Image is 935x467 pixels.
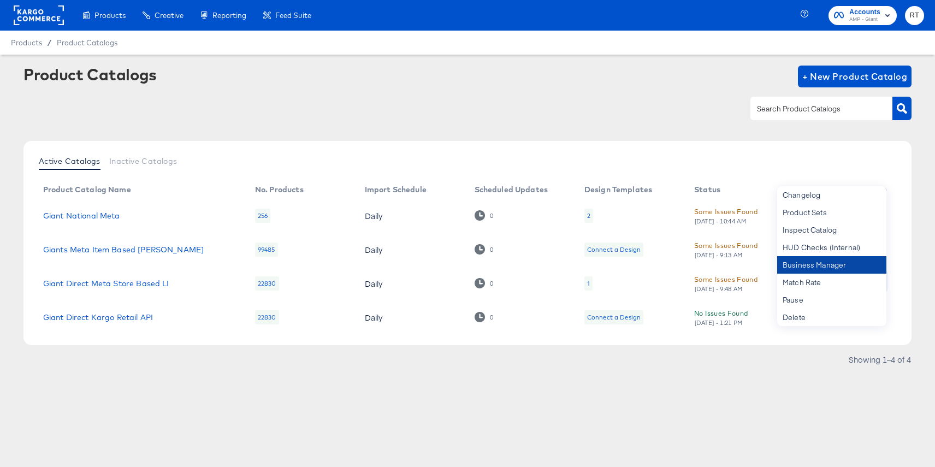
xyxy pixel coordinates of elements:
span: Feed Suite [275,11,311,20]
div: No. Products [255,185,304,194]
span: Active Catalogs [39,157,100,165]
div: [DATE] - 10:44 AM [694,217,747,225]
div: Connect a Design [587,245,641,254]
button: + New Product Catalog [798,66,912,87]
div: 0 [489,280,494,287]
div: Some Issues Found [694,206,758,217]
div: Pause [777,291,886,309]
button: RT [905,6,924,25]
th: More [859,181,900,199]
span: Products [94,11,126,20]
button: Some Issues Found[DATE] - 10:44 AM [694,206,758,225]
a: Giant Direct Meta Store Based LI [43,279,169,288]
div: Product Catalog Name [43,185,131,194]
span: + New Product Catalog [802,69,908,84]
button: Some Issues Found[DATE] - 9:48 AM [694,274,758,293]
span: Products [11,38,42,47]
span: RT [909,9,920,22]
div: Product Catalogs [23,66,157,83]
td: Daily [356,199,466,233]
div: 0 [475,210,494,221]
div: Product Sets [777,204,886,221]
div: 0 [489,314,494,321]
div: Import Schedule [365,185,427,194]
div: [DATE] - 9:13 AM [694,251,743,259]
th: Action [797,181,859,199]
span: AMP - Giant [849,15,880,24]
span: / [42,38,57,47]
div: Delete [777,309,886,326]
div: Business Manager [777,256,886,274]
div: HUD Checks (Internal) [777,239,886,256]
div: 0 [475,244,494,255]
div: Design Templates [584,185,652,194]
td: Daily [356,300,466,334]
div: Some Issues Found [694,274,758,285]
div: Match Rate [777,274,886,291]
span: Inactive Catalogs [109,157,177,165]
a: Giants Meta Item Based [PERSON_NAME] [43,245,204,254]
div: Changelog [777,186,886,204]
div: 1 [587,279,590,288]
td: Daily [356,267,466,300]
a: Giant National Meta [43,211,120,220]
div: 22830 [255,276,279,291]
div: [DATE] - 9:48 AM [694,285,743,293]
div: 99485 [255,243,278,257]
div: Connect a Design [587,313,641,322]
div: 2 [584,209,593,223]
div: 22830 [255,310,279,324]
div: Some Issues Found [694,240,758,251]
span: Accounts [849,7,880,18]
td: Daily [356,233,466,267]
div: 256 [255,209,270,223]
div: Inspect Catalog [777,221,886,239]
span: Creative [155,11,184,20]
a: Giant Direct Kargo Retail API [43,313,153,322]
div: Connect a Design [584,243,643,257]
input: Search Product Catalogs [755,103,871,115]
div: Scheduled Updates [475,185,548,194]
div: 0 [475,278,494,288]
div: Showing 1–4 of 4 [848,356,912,363]
a: Product Catalogs [57,38,117,47]
span: Reporting [212,11,246,20]
th: Status [685,181,796,199]
div: 2 [587,211,590,220]
button: Some Issues Found[DATE] - 9:13 AM [694,240,758,259]
button: AccountsAMP - Giant [829,6,897,25]
div: 0 [489,212,494,220]
div: 0 [489,246,494,253]
div: Connect a Design [584,310,643,324]
div: 0 [475,312,494,322]
div: 1 [584,276,593,291]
